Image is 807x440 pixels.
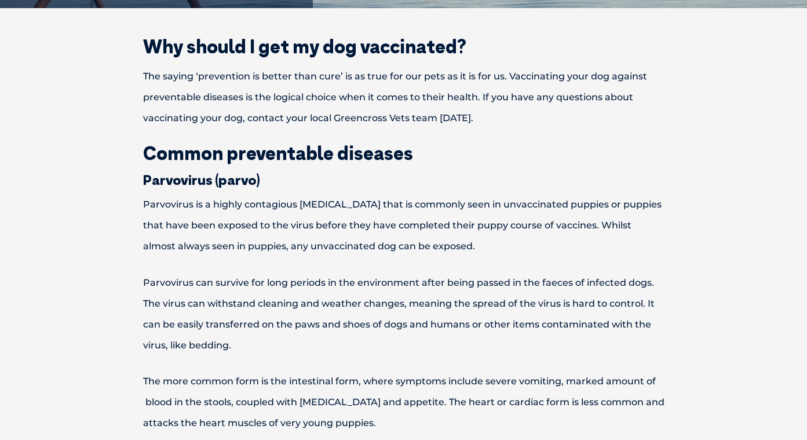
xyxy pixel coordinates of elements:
[103,371,705,434] p: The more common form is the intestinal form, where symptoms include severe vomiting, marked amoun...
[103,144,705,162] h2: Common preventable diseases
[103,272,705,356] p: Parvovirus can survive for long periods in the environment after being passed in the faeces of in...
[103,66,705,129] p: The saying ‘prevention is better than cure’ is as true for our pets as it is for us. Vaccinating ...
[103,194,705,257] p: Parvovirus is a highly contagious [MEDICAL_DATA] that is commonly seen in unvaccinated puppies or...
[784,53,796,64] button: Search
[103,173,705,187] h3: Parvovirus (parvo)
[103,37,705,56] h2: Why should I get my dog vaccinated?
